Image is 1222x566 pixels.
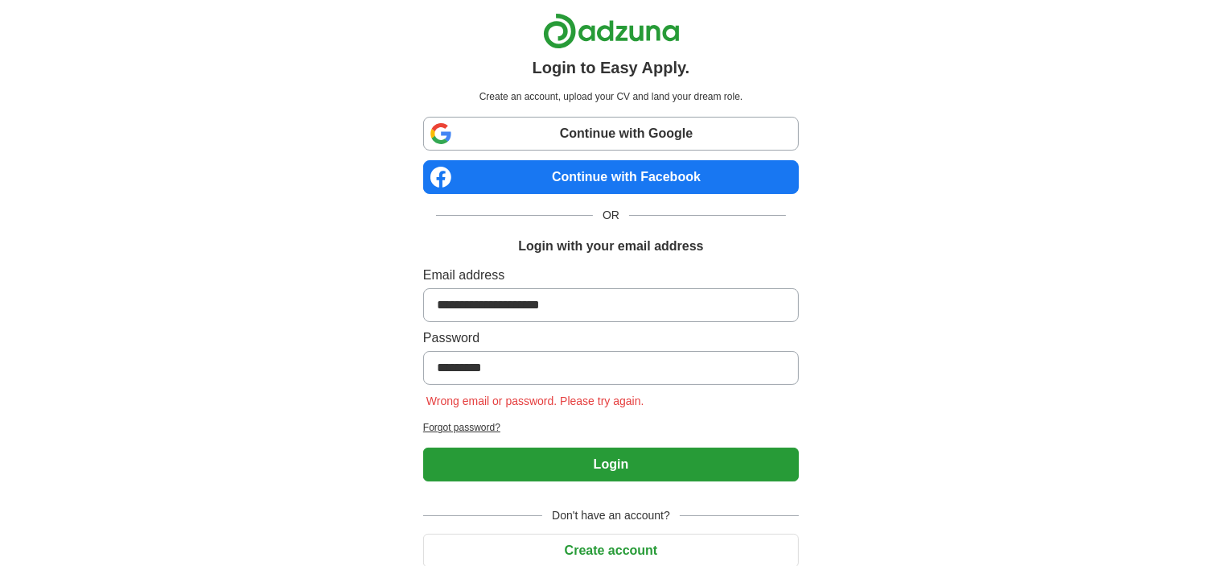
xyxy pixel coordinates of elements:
[423,543,799,557] a: Create account
[423,266,799,285] label: Email address
[423,395,648,407] span: Wrong email or password. Please try again.
[593,207,629,224] span: OR
[426,89,796,104] p: Create an account, upload your CV and land your dream role.
[423,448,799,481] button: Login
[423,328,799,348] label: Password
[533,56,690,80] h1: Login to Easy Apply.
[543,13,680,49] img: Adzuna logo
[423,420,799,435] a: Forgot password?
[423,117,799,151] a: Continue with Google
[518,237,703,256] h1: Login with your email address
[423,160,799,194] a: Continue with Facebook
[542,507,680,524] span: Don't have an account?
